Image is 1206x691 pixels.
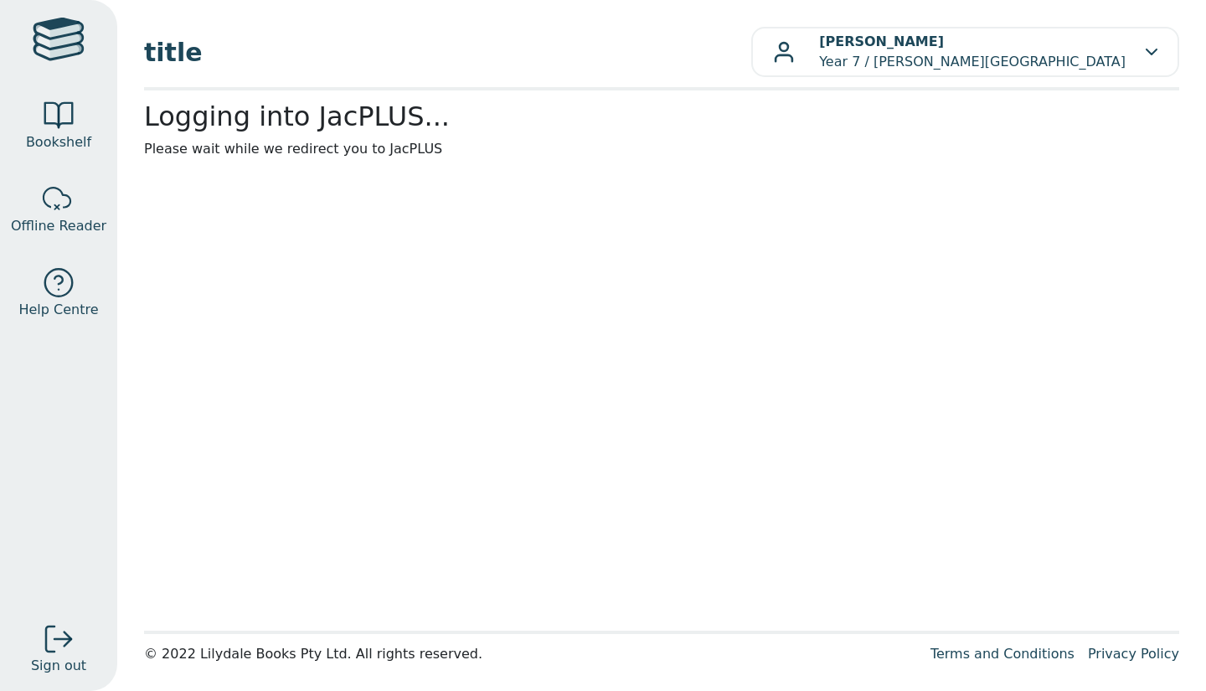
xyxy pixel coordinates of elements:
p: Please wait while we redirect you to JacPLUS [144,139,1179,159]
span: Help Centre [18,300,98,320]
div: © 2022 Lilydale Books Pty Ltd. All rights reserved. [144,644,917,664]
a: Privacy Policy [1088,646,1179,662]
b: [PERSON_NAME] [819,34,944,49]
a: Terms and Conditions [930,646,1075,662]
button: [PERSON_NAME]Year 7 / [PERSON_NAME][GEOGRAPHIC_DATA] [751,27,1179,77]
span: title [144,34,751,71]
h2: Logging into JacPLUS... [144,101,1179,132]
span: Sign out [31,656,86,676]
span: Offline Reader [11,216,106,236]
span: Bookshelf [26,132,91,152]
p: Year 7 / [PERSON_NAME][GEOGRAPHIC_DATA] [819,32,1126,72]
